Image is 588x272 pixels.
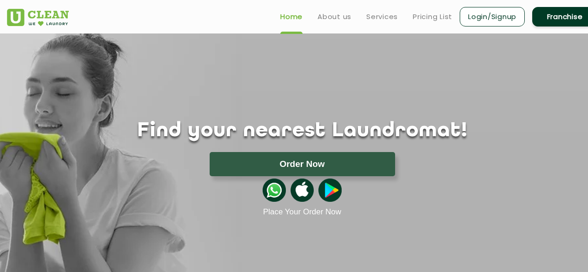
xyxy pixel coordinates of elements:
a: Place Your Order Now [263,207,341,217]
a: Services [366,11,398,22]
a: About us [317,11,351,22]
a: Home [280,11,303,22]
button: Order Now [210,152,395,176]
img: UClean Laundry and Dry Cleaning [7,9,69,26]
a: Pricing List [413,11,452,22]
img: playstoreicon.png [318,179,342,202]
a: Login/Signup [460,7,525,27]
img: whatsappicon.png [263,179,286,202]
img: apple-icon.png [291,179,314,202]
